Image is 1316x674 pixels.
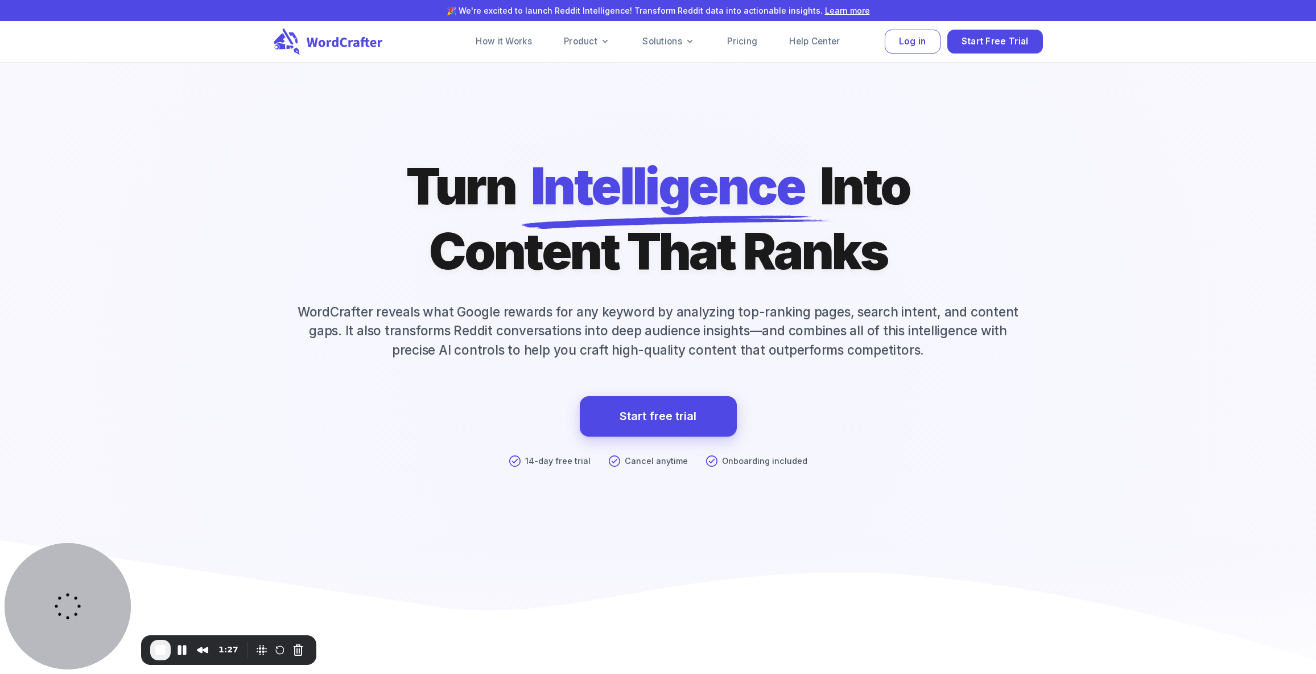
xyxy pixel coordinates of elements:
[625,455,688,467] p: Cancel anytime
[274,302,1043,360] p: WordCrafter reveals what Google rewards for any keyword by analyzing top-ranking pages, search in...
[899,34,926,50] span: Log in
[550,30,624,53] a: Product
[825,6,870,15] a: Learn more
[722,455,807,467] p: Onboarding included
[525,455,591,467] p: 14-day free trial
[713,30,771,53] a: Pricing
[406,154,910,284] h1: Turn Into Content That Ranks
[462,30,546,53] a: How it Works
[947,30,1043,54] button: Start Free Trial
[531,154,805,219] span: Intelligence
[629,30,709,53] a: Solutions
[775,30,853,53] a: Help Center
[580,396,737,437] a: Start free trial
[620,406,696,426] a: Start free trial
[885,30,940,54] button: Log in
[160,5,1157,17] p: 🎉 We're excited to launch Reddit Intelligence! Transform Reddit data into actionable insights.
[962,34,1029,50] span: Start Free Trial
